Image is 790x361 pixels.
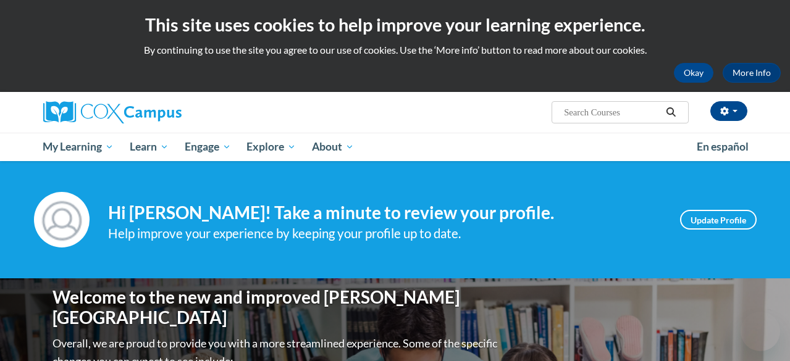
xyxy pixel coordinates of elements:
[108,223,662,244] div: Help improve your experience by keeping your profile up to date.
[723,63,781,83] a: More Info
[710,101,747,121] button: Account Settings
[35,133,122,161] a: My Learning
[43,101,182,123] img: Cox Campus
[53,287,500,328] h1: Welcome to the new and improved [PERSON_NAME][GEOGRAPHIC_DATA]
[43,139,114,154] span: My Learning
[238,133,304,161] a: Explore
[185,139,231,154] span: Engage
[674,63,713,83] button: Okay
[697,140,749,153] span: En español
[130,139,169,154] span: Learn
[108,202,662,223] h4: Hi [PERSON_NAME]! Take a minute to review your profile.
[312,139,354,154] span: About
[43,101,266,123] a: Cox Campus
[34,133,757,161] div: Main menu
[177,133,239,161] a: Engage
[9,43,781,57] p: By continuing to use the site you agree to our use of cookies. Use the ‘More info’ button to read...
[563,105,662,120] input: Search Courses
[689,134,757,160] a: En español
[122,133,177,161] a: Learn
[680,210,757,230] a: Update Profile
[304,133,362,161] a: About
[34,192,90,247] img: Profile Image
[662,105,680,120] button: Search
[246,139,296,154] span: Explore
[741,312,780,351] iframe: Button to launch messaging window
[9,12,781,37] h2: This site uses cookies to help improve your learning experience.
